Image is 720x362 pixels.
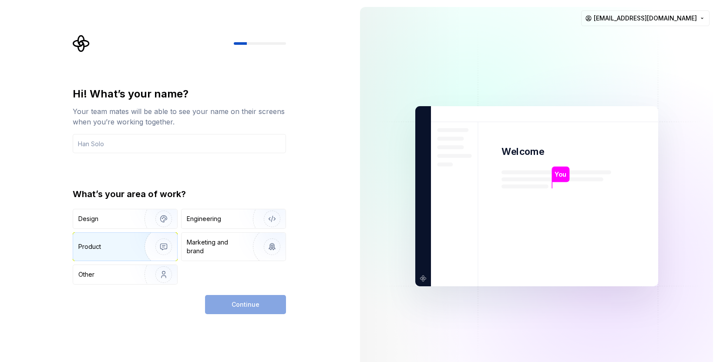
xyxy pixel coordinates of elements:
[73,106,286,127] div: Your team mates will be able to see your name on their screens when you’re working together.
[73,134,286,153] input: Han Solo
[73,35,90,52] svg: Supernova Logo
[594,14,697,23] span: [EMAIL_ADDRESS][DOMAIN_NAME]
[501,145,544,158] p: Welcome
[73,87,286,101] div: Hi! What’s your name?
[187,238,246,255] div: Marketing and brand
[78,215,98,223] div: Design
[78,270,94,279] div: Other
[187,215,221,223] div: Engineering
[555,170,566,179] p: You
[581,10,710,26] button: [EMAIL_ADDRESS][DOMAIN_NAME]
[73,188,286,200] div: What’s your area of work?
[78,242,101,251] div: Product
